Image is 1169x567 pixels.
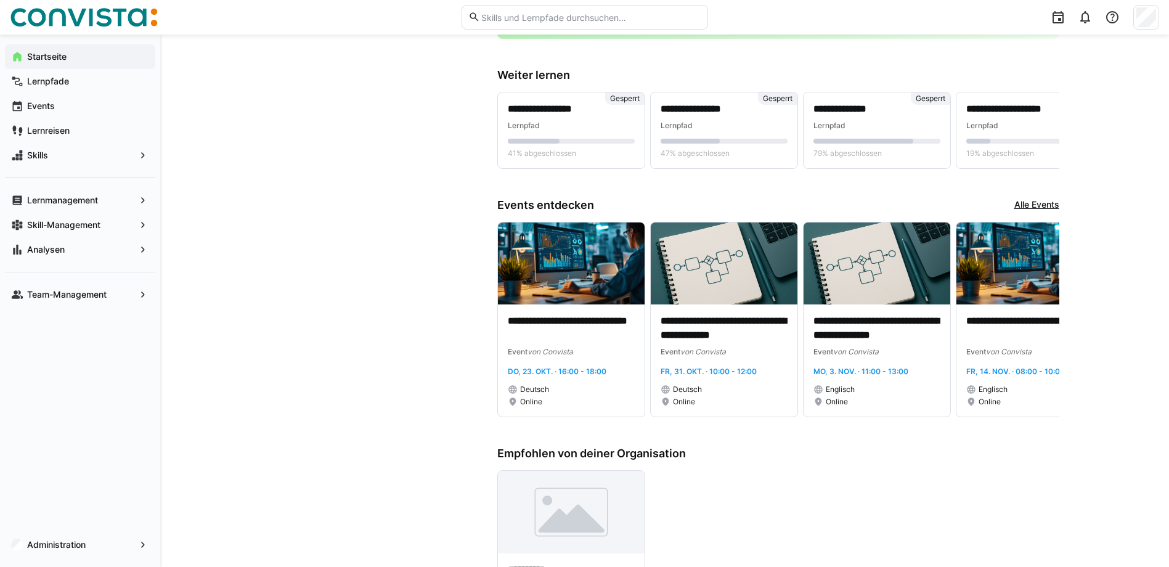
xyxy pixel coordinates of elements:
span: 79% abgeschlossen [813,149,882,158]
span: Online [520,397,542,407]
span: von Convista [680,347,726,356]
a: Alle Events [1014,198,1059,212]
span: Event [508,347,527,356]
span: Fr, 14. Nov. · 08:00 - 10:00 [966,367,1065,376]
span: 41% abgeschlossen [508,149,576,158]
span: Deutsch [673,385,702,394]
span: 19% abgeschlossen [966,149,1034,158]
span: von Convista [986,347,1032,356]
span: Lernpfad [966,121,998,130]
span: Gesperrt [916,94,945,104]
img: image [498,222,645,305]
img: image [956,222,1103,305]
input: Skills und Lernpfade durchsuchen… [480,12,701,23]
span: Online [979,397,1001,407]
span: Lernpfad [508,121,540,130]
span: Event [661,347,680,356]
span: Online [826,397,848,407]
span: Event [813,347,833,356]
span: Online [673,397,695,407]
span: Mo, 3. Nov. · 11:00 - 13:00 [813,367,908,376]
h3: Weiter lernen [497,68,1059,82]
span: Fr, 31. Okt. · 10:00 - 12:00 [661,367,757,376]
img: image [498,471,645,553]
span: Event [966,347,986,356]
img: image [804,222,950,305]
h3: Empfohlen von deiner Organisation [497,447,1059,460]
span: Lernpfad [813,121,845,130]
span: Lernpfad [661,121,693,130]
span: Englisch [826,385,855,394]
span: 47% abgeschlossen [661,149,730,158]
span: Gesperrt [610,94,640,104]
span: Englisch [979,385,1008,394]
img: image [651,222,797,305]
span: von Convista [527,347,573,356]
span: von Convista [833,347,879,356]
span: Do, 23. Okt. · 16:00 - 18:00 [508,367,606,376]
span: Gesperrt [763,94,792,104]
h3: Events entdecken [497,198,594,212]
span: Deutsch [520,385,549,394]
